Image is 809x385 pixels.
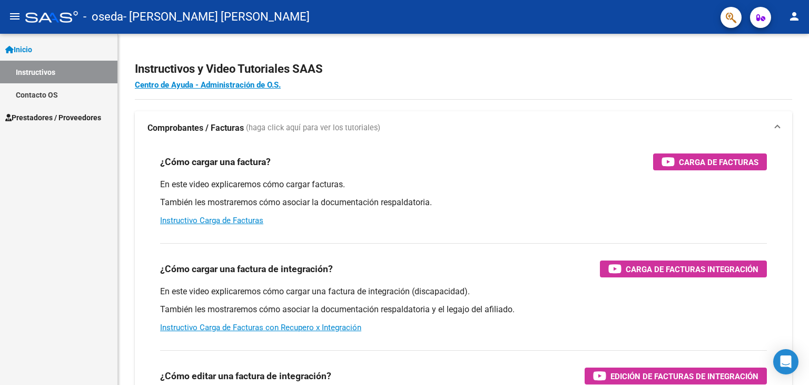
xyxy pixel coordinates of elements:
[83,5,123,28] span: - oseda
[773,349,798,374] div: Open Intercom Messenger
[5,44,32,55] span: Inicio
[160,179,767,190] p: En este video explicaremos cómo cargar facturas.
[8,10,21,23] mat-icon: menu
[160,197,767,208] p: También les mostraremos cómo asociar la documentación respaldatoria.
[788,10,801,23] mat-icon: person
[160,286,767,297] p: En este video explicaremos cómo cargar una factura de integración (discapacidad).
[5,112,101,123] span: Prestadores / Proveedores
[135,111,792,145] mat-expansion-panel-header: Comprobantes / Facturas (haga click aquí para ver los tutoriales)
[246,122,380,134] span: (haga click aquí para ver los tutoriales)
[626,263,758,276] span: Carga de Facturas Integración
[135,59,792,79] h2: Instructivos y Video Tutoriales SAAS
[610,370,758,383] span: Edición de Facturas de integración
[160,262,333,276] h3: ¿Cómo cargar una factura de integración?
[160,304,767,315] p: También les mostraremos cómo asociar la documentación respaldatoria y el legajo del afiliado.
[679,156,758,169] span: Carga de Facturas
[585,368,767,384] button: Edición de Facturas de integración
[160,155,271,169] h3: ¿Cómo cargar una factura?
[160,216,263,225] a: Instructivo Carga de Facturas
[123,5,310,28] span: - [PERSON_NAME] [PERSON_NAME]
[600,261,767,277] button: Carga de Facturas Integración
[135,80,281,90] a: Centro de Ayuda - Administración de O.S.
[160,369,331,383] h3: ¿Cómo editar una factura de integración?
[160,323,361,332] a: Instructivo Carga de Facturas con Recupero x Integración
[147,122,244,134] strong: Comprobantes / Facturas
[653,153,767,170] button: Carga de Facturas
